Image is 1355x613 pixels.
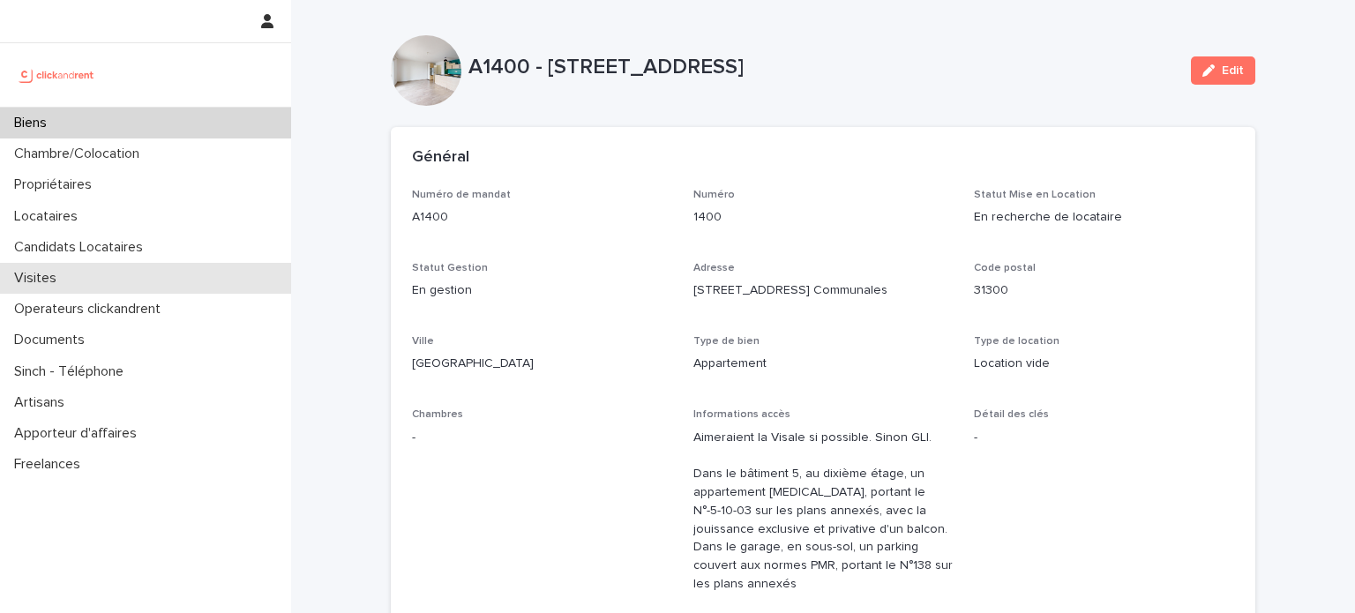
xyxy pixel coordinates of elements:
span: Type de bien [693,336,760,347]
p: Propriétaires [7,176,106,193]
p: [STREET_ADDRESS] Communales [693,281,954,300]
p: A1400 - [STREET_ADDRESS] [468,55,1177,80]
p: - [974,429,1234,447]
p: Artisans [7,394,79,411]
p: En recherche de locataire [974,208,1234,227]
p: [GEOGRAPHIC_DATA] [412,355,672,373]
span: Chambres [412,409,463,420]
h2: Général [412,148,469,168]
p: 1400 [693,208,954,227]
span: Adresse [693,263,735,273]
span: Détail des clés [974,409,1049,420]
span: Statut Mise en Location [974,190,1096,200]
p: Chambre/Colocation [7,146,153,162]
span: Numéro de mandat [412,190,511,200]
p: Sinch - Téléphone [7,363,138,380]
span: Informations accès [693,409,790,420]
p: 31300 [974,281,1234,300]
p: Location vide [974,355,1234,373]
span: Statut Gestion [412,263,488,273]
button: Edit [1191,56,1255,85]
span: Edit [1222,64,1244,77]
p: Apporteur d'affaires [7,425,151,442]
p: Candidats Locataires [7,239,157,256]
p: En gestion [412,281,672,300]
p: Visites [7,270,71,287]
img: UCB0brd3T0yccxBKYDjQ [14,57,100,93]
p: Aimeraient la Visale si possible. Sinon GLI. Dans le bâtiment 5, au dixième étage, un appartement... [693,429,954,594]
p: - [412,429,672,447]
span: Type de location [974,336,1059,347]
p: A1400 [412,208,672,227]
p: Appartement [693,355,954,373]
span: Numéro [693,190,735,200]
p: Biens [7,115,61,131]
span: Code postal [974,263,1036,273]
p: Freelances [7,456,94,473]
p: Locataires [7,208,92,225]
span: Ville [412,336,434,347]
p: Operateurs clickandrent [7,301,175,318]
p: Documents [7,332,99,348]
